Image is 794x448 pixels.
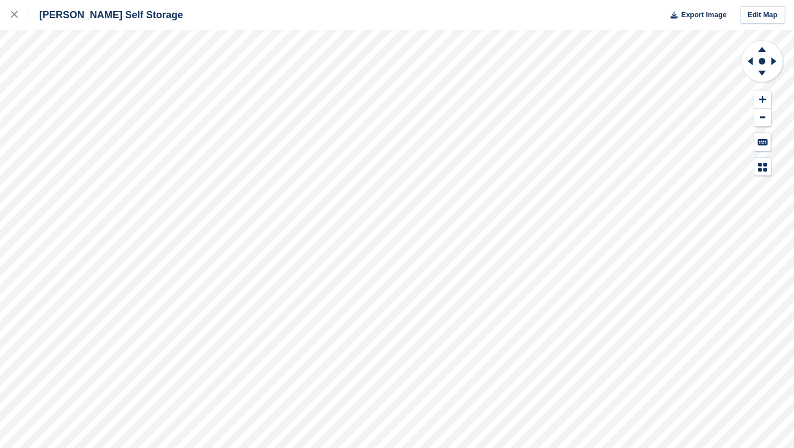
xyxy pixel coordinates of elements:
button: Keyboard Shortcuts [754,133,771,151]
span: Export Image [681,9,726,20]
button: Zoom Out [754,109,771,127]
div: [PERSON_NAME] Self Storage [29,8,183,22]
a: Edit Map [740,6,785,24]
button: Export Image [664,6,727,24]
button: Zoom In [754,90,771,109]
button: Map Legend [754,158,771,176]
